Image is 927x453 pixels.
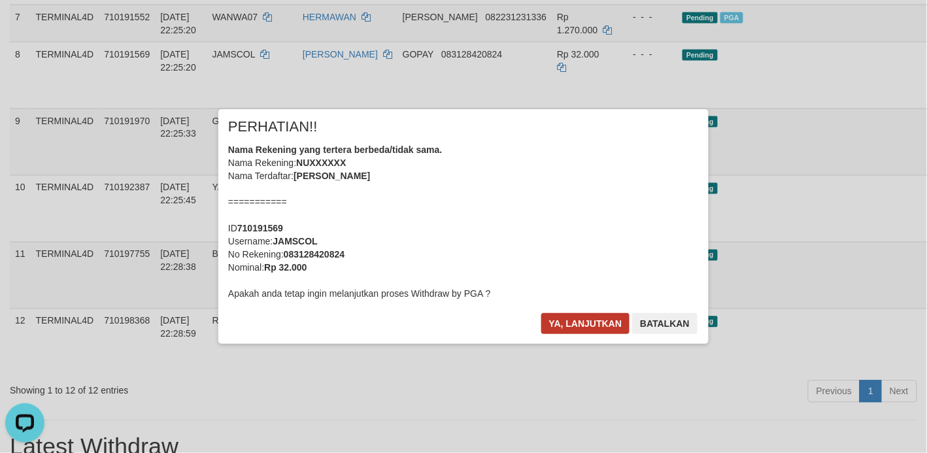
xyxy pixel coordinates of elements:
button: Batalkan [632,313,698,334]
b: 710191569 [237,223,283,233]
b: Nama Rekening yang tertera berbeda/tidak sama. [228,144,443,155]
span: PERHATIAN!! [228,120,318,133]
b: 083128420824 [284,249,345,260]
button: Ya, lanjutkan [541,313,630,334]
b: [PERSON_NAME] [294,171,370,181]
b: JAMSCOL [273,236,317,246]
div: Nama Rekening: Nama Terdaftar: =========== ID Username: No Rekening: Nominal: Apakah anda tetap i... [228,143,699,300]
b: NUXXXXXX [296,158,346,168]
b: Rp 32.000 [264,262,307,273]
button: Open LiveChat chat widget [5,5,44,44]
